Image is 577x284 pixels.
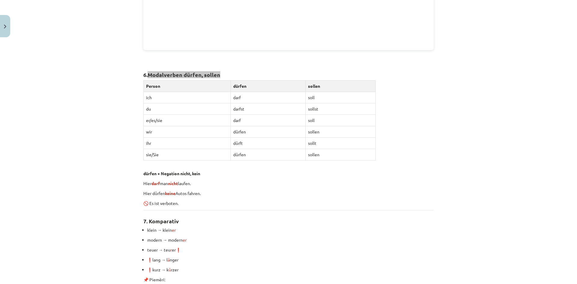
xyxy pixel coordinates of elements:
[306,81,376,92] th: sollen
[147,257,434,263] p: ❗ lang → l nger
[147,267,434,273] p: ❗ kurz → k rzer
[230,138,305,149] td: dürft
[165,191,176,196] strong: keine
[144,92,231,103] td: ich
[168,257,170,262] span: ä
[306,103,376,115] td: sollst
[143,190,434,197] p: Hier dürfen Autos fahren.
[143,71,148,78] strong: 6.
[306,115,376,126] td: soll
[306,138,376,149] td: sollt
[148,71,220,78] strong: Modalverben dürfen, sollen
[144,115,231,126] td: er/es/sie
[306,126,376,138] td: sollen
[144,149,231,160] td: sie/Sie
[144,138,231,149] td: ihr
[143,180,434,187] p: Hier man laufen.
[151,181,160,186] strong: darf
[230,103,305,115] td: darfst
[183,237,187,243] span: er
[147,227,434,233] p: klein → klein
[143,200,434,206] p: 🚫 Es ist verboten.
[4,25,6,29] img: icon-close-lesson-0947bae3869378f0d4975bcd49f059093ad1ed9edebbc8119c70593378902aed.svg
[144,126,231,138] td: wir
[230,115,305,126] td: darf
[230,92,305,103] td: darf
[306,92,376,103] td: soll
[144,103,231,115] td: du
[147,247,434,253] p: teuer → teu er❗
[169,267,171,272] span: ü
[172,227,176,233] span: er
[143,171,200,176] strong: dürfen + Negation nicht, kein
[143,218,179,224] strong: 7. Komparativ
[230,81,305,92] th: dürfen
[144,81,231,92] th: Person
[168,181,178,186] strong: nicht
[306,149,376,160] td: sollen
[170,247,172,252] span: r
[230,149,305,160] td: dürfen
[143,276,434,283] p: 📌 Piemēri:
[147,237,434,243] p: modern → modern
[230,126,305,138] td: dürfen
